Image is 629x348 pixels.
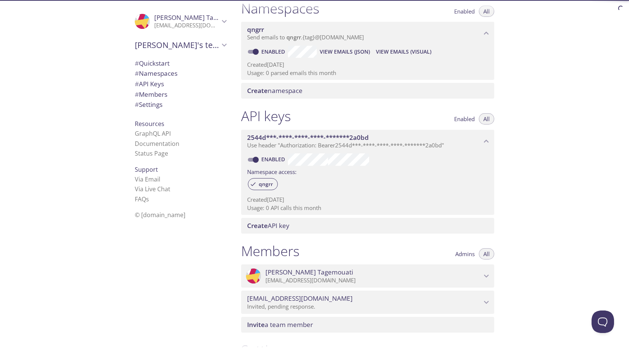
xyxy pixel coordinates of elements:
span: API key [247,221,289,230]
p: Created [DATE] [247,61,488,69]
div: Team Settings [129,99,232,110]
a: GraphQL API [135,129,171,138]
span: Support [135,165,158,174]
div: Members [129,89,232,100]
span: # [135,90,139,99]
span: View Emails (JSON) [320,47,370,56]
a: Status Page [135,149,168,157]
p: Usage: 0 API calls this month [247,204,488,212]
button: Enabled [450,113,479,124]
div: Namespaces [129,68,232,79]
button: All [479,113,494,124]
a: Via Email [135,175,160,183]
span: # [135,69,139,78]
span: Members [135,90,167,99]
label: Namespace access: [247,166,297,177]
button: View Emails (Visual) [373,46,434,58]
div: Salim Tagemouati [129,9,232,34]
span: Send emails to . {tag} @[DOMAIN_NAME] [247,33,364,41]
span: qngrr [247,25,264,34]
span: Create [247,86,268,95]
p: Invited, pending response. [247,303,481,310]
p: [EMAIL_ADDRESS][DOMAIN_NAME] [154,22,219,29]
span: Settings [135,100,162,109]
a: Enabled [260,156,288,163]
p: [EMAIL_ADDRESS][DOMAIN_NAME] [265,277,481,284]
span: # [135,100,139,109]
a: Documentation [135,139,179,148]
span: [PERSON_NAME] Tagemouati [154,13,242,22]
p: Usage: 0 parsed emails this month [247,69,488,77]
span: [PERSON_NAME] Tagemouati [265,268,353,276]
div: qngrr namespace [241,22,494,45]
span: [EMAIL_ADDRESS][DOMAIN_NAME] [247,294,353,303]
span: API Keys [135,79,164,88]
span: s [146,195,149,203]
h1: Members [241,243,300,259]
div: qngrr [248,178,278,190]
button: All [479,248,494,259]
div: Salim's team [129,35,232,55]
div: Create API Key [241,218,494,234]
h1: API keys [241,108,291,124]
span: a team member [247,320,313,329]
span: namespace [247,86,303,95]
span: Resources [135,120,164,128]
button: View Emails (JSON) [317,46,373,58]
a: Via Live Chat [135,185,170,193]
div: Quickstart [129,58,232,69]
span: Quickstart [135,59,170,67]
span: # [135,59,139,67]
div: stagemouati@gmail.com [241,291,494,314]
button: Admins [451,248,479,259]
div: Salim Tagemouati [241,264,494,288]
span: qngrr [286,33,301,41]
span: qngrr [254,181,277,187]
div: Create namespace [241,83,494,99]
div: Invite a team member [241,317,494,333]
span: Namespaces [135,69,177,78]
span: # [135,79,139,88]
a: Enabled [260,48,288,55]
span: Create [247,221,268,230]
span: Invite [247,320,265,329]
iframe: Help Scout Beacon - Open [592,310,614,333]
p: Created [DATE] [247,196,488,204]
span: © [DOMAIN_NAME] [135,211,185,219]
div: API Keys [129,79,232,89]
span: [PERSON_NAME]'s team [135,40,219,50]
span: View Emails (Visual) [376,47,431,56]
a: FAQ [135,195,149,203]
